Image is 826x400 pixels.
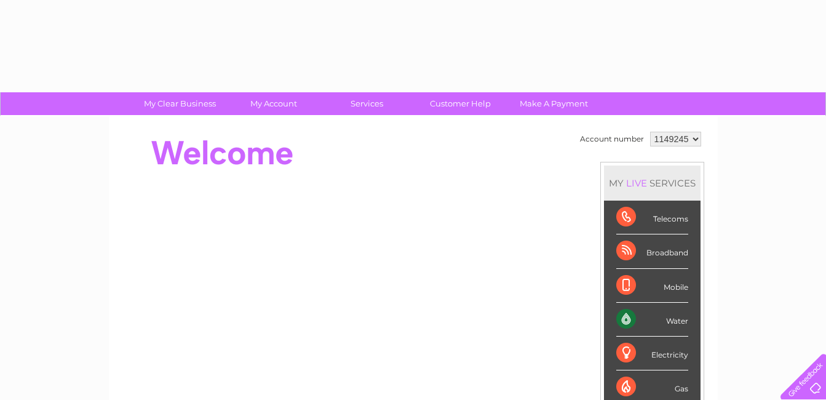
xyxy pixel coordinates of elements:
div: MY SERVICES [604,166,701,201]
a: Customer Help [410,92,511,115]
div: Electricity [616,337,688,370]
a: Make A Payment [503,92,605,115]
div: Mobile [616,269,688,303]
div: Telecoms [616,201,688,234]
div: Broadband [616,234,688,268]
div: Water [616,303,688,337]
div: LIVE [624,177,649,189]
a: Services [316,92,418,115]
a: My Account [223,92,324,115]
a: My Clear Business [129,92,231,115]
td: Account number [577,129,647,150]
